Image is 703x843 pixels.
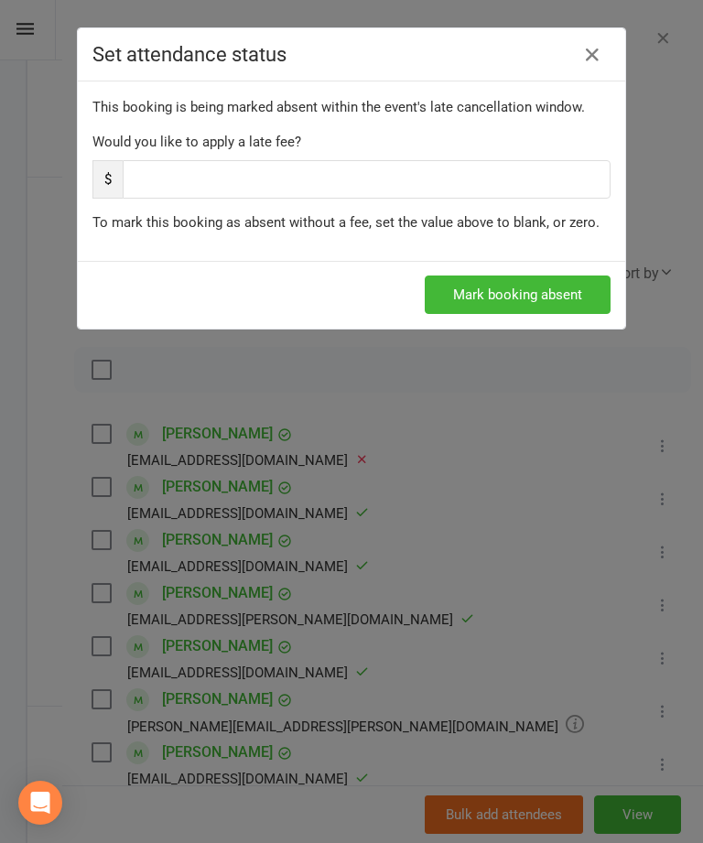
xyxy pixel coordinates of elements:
h4: Set attendance status [92,43,611,66]
button: Mark booking absent [425,276,611,314]
span: $ [92,160,123,199]
div: To mark this booking as absent without a fee, set the value above to blank, or zero. [92,211,611,233]
div: Open Intercom Messenger [18,781,62,825]
div: Would you like to apply a late fee? [92,131,611,153]
a: Close [578,40,607,70]
div: This booking is being marked absent within the event's late cancellation window. [92,96,611,118]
